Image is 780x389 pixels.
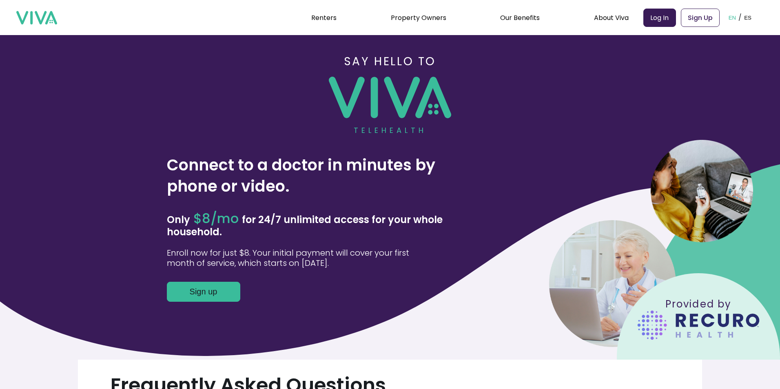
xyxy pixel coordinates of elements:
[391,13,446,22] a: Property Owners
[726,5,739,30] button: EN
[637,298,760,310] p: Provided by
[190,209,242,228] span: $8/mo
[354,125,427,136] h3: TELEHEALTH
[643,9,676,27] a: Log In
[344,53,436,70] h3: SAY HELLO TO
[167,155,487,197] h3: Connect to a doctor in minutes by phone or video.
[738,11,742,24] p: /
[167,282,240,302] button: Sign up
[311,13,337,22] a: Renters
[681,9,720,27] a: Sign Up
[329,77,451,118] img: Viva logo
[16,11,57,25] img: viva
[167,248,439,269] p: Enroll now for just $8. Your initial payment will cover your first month of service, which starts...
[594,7,629,28] div: About Viva
[742,5,754,30] button: ES
[651,140,753,242] img: landlord holding key
[500,7,540,28] div: Our Benefits
[167,212,487,238] p: Only for 24/7 unlimited access for your whole household.
[637,310,760,340] img: Recuro logo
